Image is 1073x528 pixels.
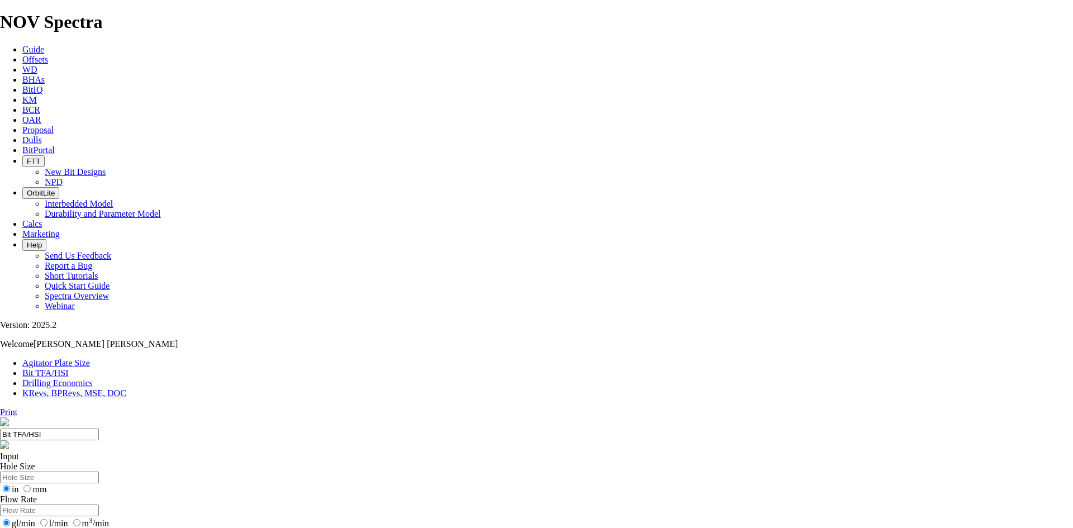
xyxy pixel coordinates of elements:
button: OrbitLite [22,187,59,199]
a: NPD [45,177,63,187]
a: Guide [22,45,44,54]
a: KRevs, BPRevs, MSE, DOC [22,388,126,398]
a: BitPortal [22,145,55,155]
input: m3/min [73,519,80,526]
label: m /min [70,519,109,528]
span: [PERSON_NAME] [PERSON_NAME] [34,339,178,349]
input: gl/min [3,519,10,526]
span: Help [27,241,42,249]
a: Durability and Parameter Model [45,209,161,218]
a: Webinar [45,301,75,311]
a: Proposal [22,125,54,135]
a: BCR [22,105,40,115]
a: Interbedded Model [45,199,113,208]
a: WD [22,65,37,74]
a: Agitator Plate Size [22,358,90,368]
input: mm [23,485,31,492]
a: Bit TFA/HSI [22,368,69,378]
label: l/min [37,519,68,528]
a: Calcs [22,219,42,229]
button: FTT [22,155,45,167]
a: Quick Start Guide [45,281,110,291]
sup: 3 [89,516,93,525]
span: FTT [27,157,40,165]
a: Send Us Feedback [45,251,111,260]
input: in [3,485,10,492]
a: BHAs [22,75,45,84]
a: Spectra Overview [45,291,109,301]
a: OAR [22,115,41,125]
a: Offsets [22,55,48,64]
input: l/min [40,519,48,526]
a: Report a Bug [45,261,92,270]
a: Dulls [22,135,42,145]
button: Help [22,239,46,251]
a: Short Tutorials [45,271,98,280]
a: BitIQ [22,85,42,94]
a: Marketing [22,229,60,239]
span: OrbitLite [27,189,55,197]
a: Drilling Economics [22,378,93,388]
a: New Bit Designs [45,167,106,177]
a: KM [22,95,37,104]
label: mm [21,484,46,494]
